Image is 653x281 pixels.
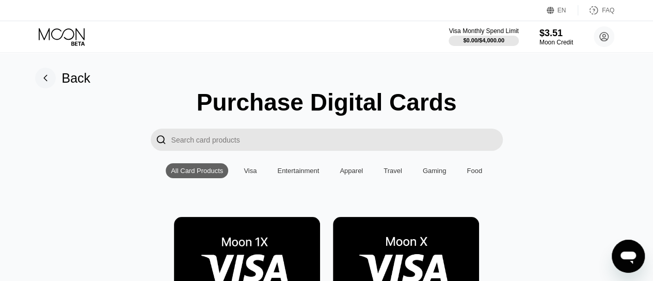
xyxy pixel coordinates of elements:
[272,163,324,178] div: Entertainment
[578,5,614,15] div: FAQ
[35,68,91,88] div: Back
[384,167,402,175] div: Travel
[156,134,166,146] div: 
[463,37,504,43] div: $0.00 / $4,000.00
[467,167,482,175] div: Food
[539,28,573,46] div: $3.51Moon Credit
[340,167,363,175] div: Apparel
[238,163,262,178] div: Visa
[378,163,407,178] div: Travel
[612,240,645,273] iframe: Button to launch messaging window
[558,7,566,14] div: EN
[449,27,518,46] div: Visa Monthly Spend Limit$0.00/$4,000.00
[171,129,503,151] input: Search card products
[449,27,518,35] div: Visa Monthly Spend Limit
[539,28,573,39] div: $3.51
[602,7,614,14] div: FAQ
[418,163,452,178] div: Gaming
[461,163,487,178] div: Food
[197,88,457,116] div: Purchase Digital Cards
[62,71,91,86] div: Back
[539,39,573,46] div: Moon Credit
[244,167,257,175] div: Visa
[547,5,578,15] div: EN
[335,163,368,178] div: Apparel
[166,163,228,178] div: All Card Products
[151,129,171,151] div: 
[423,167,447,175] div: Gaming
[171,167,223,175] div: All Card Products
[277,167,319,175] div: Entertainment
